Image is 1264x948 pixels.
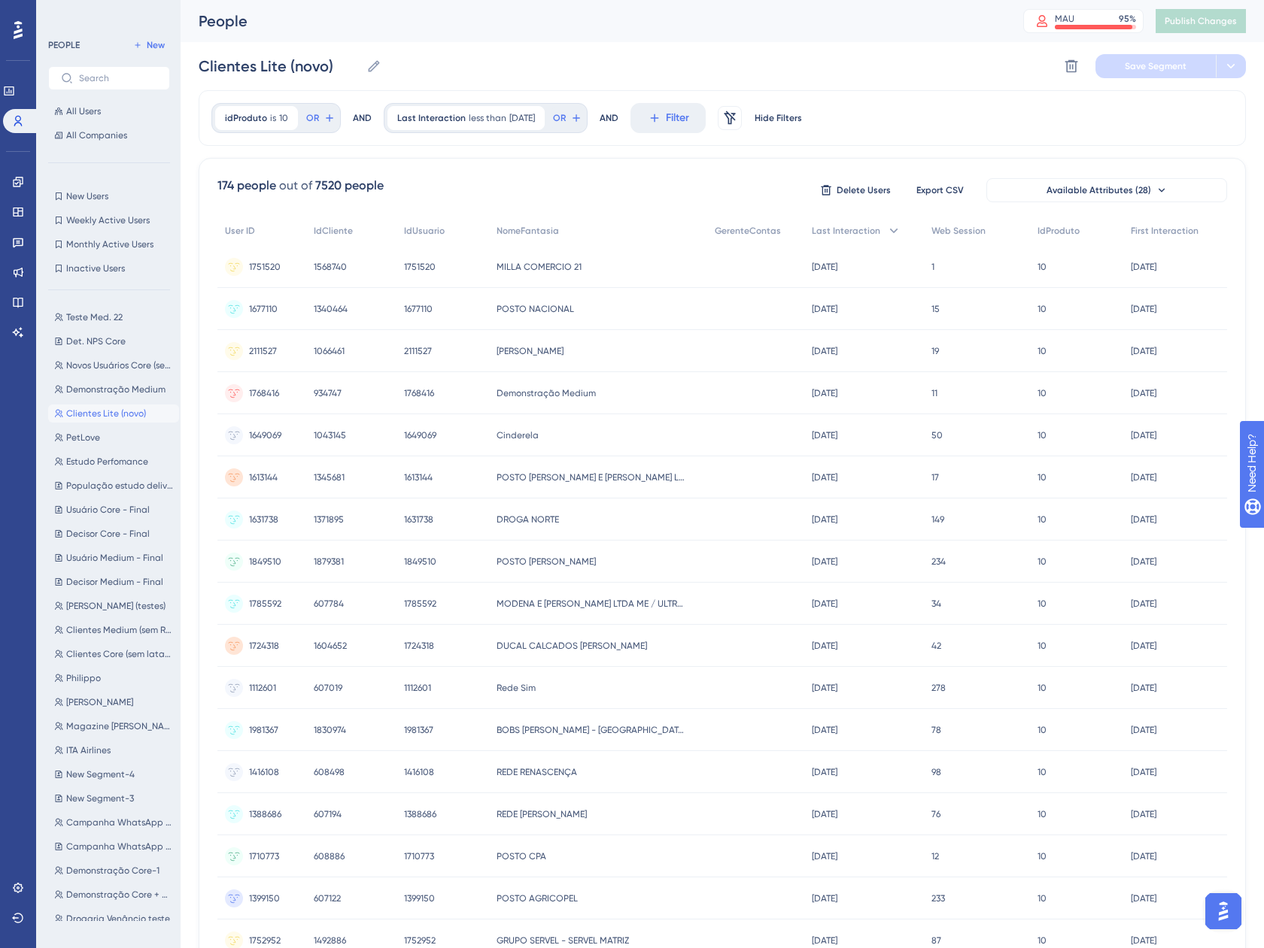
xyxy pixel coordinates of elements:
[66,528,150,540] span: Decisor Core - Final
[66,913,170,925] span: Drogaria Venâncio teste
[931,850,939,862] span: 12
[497,850,546,862] span: POSTO CPA
[1131,430,1156,441] time: [DATE]
[249,682,276,694] span: 1112601
[249,598,281,610] span: 1785592
[314,261,347,273] span: 1568740
[404,303,433,315] span: 1677110
[497,808,587,820] span: REDE [PERSON_NAME]
[48,453,179,471] button: Estudo Perfomance
[314,892,341,904] span: 607122
[249,471,278,483] span: 1613144
[48,789,179,807] button: New Segment-3
[48,429,179,447] button: PetLove
[931,261,934,273] span: 1
[1038,682,1047,694] span: 10
[1038,934,1047,946] span: 10
[497,640,647,652] span: DUCAL CALCADOS [PERSON_NAME]
[314,225,353,237] span: IdCliente
[931,598,941,610] span: 34
[79,73,157,83] input: Search
[314,345,345,357] span: 1066461
[48,380,179,398] button: Demonstração Medium
[1131,725,1156,735] time: [DATE]
[66,480,173,492] span: População estudo delivery [DATE]
[1131,304,1156,314] time: [DATE]
[1038,345,1047,357] span: 10
[497,261,582,273] span: MILLA COMERCIO 21
[1131,935,1156,946] time: [DATE]
[497,303,574,315] span: POSTO NACIONAL
[404,682,431,694] span: 1112601
[66,576,163,588] span: Decisor Medium - Final
[35,4,94,22] span: Need Help?
[249,640,279,652] span: 1724318
[314,598,344,610] span: 607784
[48,308,179,326] button: Teste Med. 22
[314,513,344,525] span: 1371895
[404,934,436,946] span: 1752952
[48,259,170,277] button: Inactive Users
[66,383,166,395] span: Demonstração Medium
[66,552,163,564] span: Usuário Medium - Final
[497,387,596,399] span: Demonstração Medium
[249,387,279,399] span: 1768416
[931,345,939,357] span: 19
[497,513,559,525] span: DROGA NORTE
[48,693,179,711] button: [PERSON_NAME]
[66,407,146,419] span: Clientes Lite (novo)
[1131,472,1156,483] time: [DATE]
[1038,429,1047,441] span: 10
[1131,851,1156,862] time: [DATE]
[715,225,781,237] span: GerenteContas
[66,792,134,804] span: New Segment-3
[1038,892,1047,904] span: 10
[314,387,342,399] span: 934747
[48,862,179,880] button: Demonstração Core-1
[48,597,179,615] button: [PERSON_NAME] (testes)
[66,504,150,516] span: Usuário Core - Final
[66,214,150,226] span: Weekly Active Users
[551,106,584,130] button: OR
[66,840,173,853] span: Campanha WhatsApp (Tela Inicial)
[553,112,566,124] span: OR
[1038,261,1047,273] span: 10
[812,725,837,735] time: [DATE]
[931,808,940,820] span: 76
[404,471,433,483] span: 1613144
[1131,641,1156,651] time: [DATE]
[404,345,432,357] span: 2111527
[404,850,434,862] span: 1710773
[314,808,342,820] span: 607194
[66,129,127,141] span: All Companies
[314,429,346,441] span: 1043145
[304,106,337,130] button: OR
[66,672,101,684] span: Philippo
[812,767,837,777] time: [DATE]
[931,513,944,525] span: 149
[1165,15,1237,27] span: Publish Changes
[1038,640,1047,652] span: 10
[66,768,135,780] span: New Segment-4
[48,669,179,687] button: Philippo
[1038,387,1047,399] span: 10
[48,404,179,423] button: Clientes Lite (novo)
[1131,767,1156,777] time: [DATE]
[306,112,319,124] span: OR
[48,39,80,51] div: PEOPLE
[404,429,436,441] span: 1649069
[66,238,153,250] span: Monthly Active Users
[404,640,434,652] span: 1724318
[812,514,837,525] time: [DATE]
[315,177,384,195] div: 7520 people
[812,598,837,609] time: [DATE]
[66,600,166,612] span: [PERSON_NAME] (testes)
[249,892,280,904] span: 1399150
[812,304,837,314] time: [DATE]
[1038,513,1047,525] span: 10
[1156,9,1246,33] button: Publish Changes
[404,387,434,399] span: 1768416
[66,432,100,444] span: PetLove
